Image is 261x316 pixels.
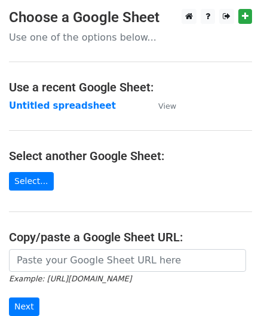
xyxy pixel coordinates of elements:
a: View [146,100,176,111]
h4: Use a recent Google Sheet: [9,80,252,94]
input: Next [9,297,39,316]
h4: Copy/paste a Google Sheet URL: [9,230,252,244]
h4: Select another Google Sheet: [9,149,252,163]
p: Use one of the options below... [9,31,252,44]
a: Untitled spreadsheet [9,100,116,111]
a: Select... [9,172,54,191]
h3: Choose a Google Sheet [9,9,252,26]
small: Example: [URL][DOMAIN_NAME] [9,274,131,283]
input: Paste your Google Sheet URL here [9,249,246,272]
small: View [158,102,176,111]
